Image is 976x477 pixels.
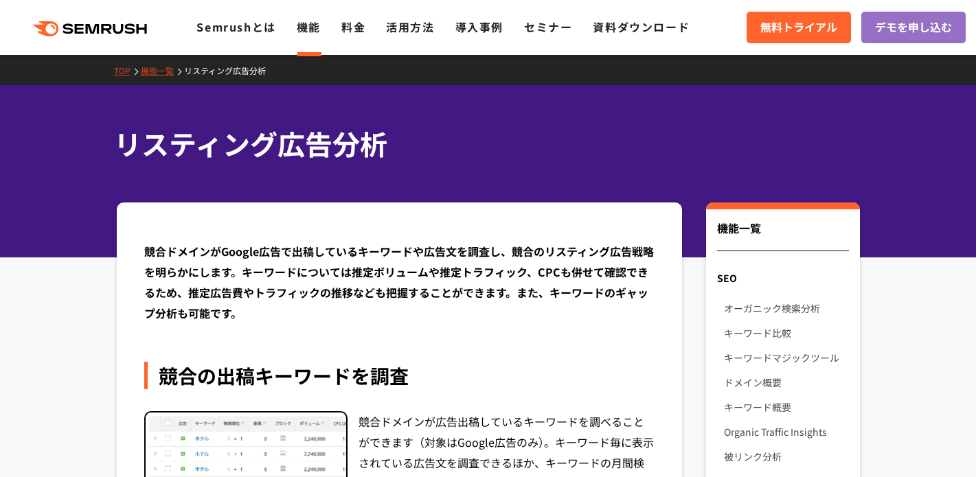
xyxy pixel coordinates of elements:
[141,65,184,76] a: 機能一覧
[724,321,848,345] a: キーワード比較
[455,19,503,35] a: 導入事例
[724,419,848,444] a: Organic Traffic Insights
[724,296,848,321] a: オーガニック検索分析
[875,19,952,36] span: デモを申し込む
[144,241,655,323] div: 競合ドメインがGoogle広告で出稿しているキーワードや広告文を調査し、競合のリスティング広告戦略を明らかにします。キーワードについては推定ボリュームや推定トラフィック、CPCも併せて確認できる...
[524,19,572,35] a: セミナー
[724,395,848,419] a: キーワード概要
[341,19,365,35] a: 料金
[114,65,141,76] a: TOP
[747,12,851,43] a: 無料トライアル
[724,345,848,370] a: キーワードマジックツール
[724,370,848,395] a: ドメイン概要
[760,19,837,36] span: 無料トライアル
[386,19,434,35] a: 活用方法
[144,362,655,389] div: 競合の出稿キーワードを調査
[717,220,848,251] div: 機能一覧
[184,65,276,76] a: リスティング広告分析
[861,12,966,43] a: デモを申し込む
[297,19,321,35] a: 機能
[114,124,849,164] h1: リスティング広告分析
[593,19,690,35] a: 資料ダウンロード
[724,444,848,469] a: 被リンク分析
[196,19,275,35] a: Semrushとは
[706,266,859,290] div: SEO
